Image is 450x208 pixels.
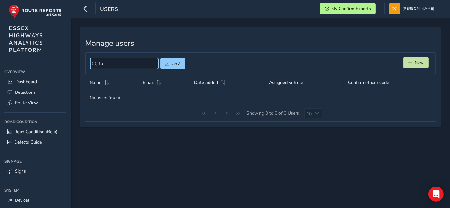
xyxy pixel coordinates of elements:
[4,157,66,166] div: Signage
[194,80,218,86] span: Date added
[269,80,303,86] span: Assigned vehicle
[15,168,26,174] span: Signs
[100,5,118,14] span: Users
[85,39,436,48] h3: Manage users
[4,77,66,87] a: Dashboard
[9,25,43,54] span: ESSEX HIGHWAYS ANALYTICS PLATFORM
[245,108,302,118] span: Showing 0 to 0 of 0 Users
[160,58,185,69] button: CSV
[16,79,37,85] span: Dashboard
[143,80,154,86] span: Email
[15,89,36,95] span: Detections
[90,58,158,69] input: Search...
[4,117,66,127] div: Road Condition
[9,4,62,19] img: rr logo
[90,80,102,86] span: Name
[14,129,57,135] span: Road Condition (Beta)
[403,3,434,14] span: [PERSON_NAME]
[4,186,66,195] div: System
[415,60,424,66] span: New
[4,195,66,205] a: Devices
[4,137,66,147] a: Defects Guide
[14,139,42,145] span: Defects Guide
[389,3,400,14] img: diamond-layout
[4,98,66,108] a: Route View
[15,197,30,203] span: Devices
[85,90,436,105] td: No users found.
[428,187,444,202] div: Open Intercom Messenger
[320,3,376,14] button: My Confirm Exports
[331,6,371,12] span: My Confirm Exports
[4,87,66,98] a: Detections
[4,67,66,77] div: Overview
[15,100,38,106] span: Route View
[172,61,181,67] span: CSV
[403,57,429,68] button: New
[4,127,66,137] a: Road Condition (Beta)
[389,3,436,14] button: [PERSON_NAME]
[4,166,66,176] a: Signs
[348,80,389,86] span: Confirm officer code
